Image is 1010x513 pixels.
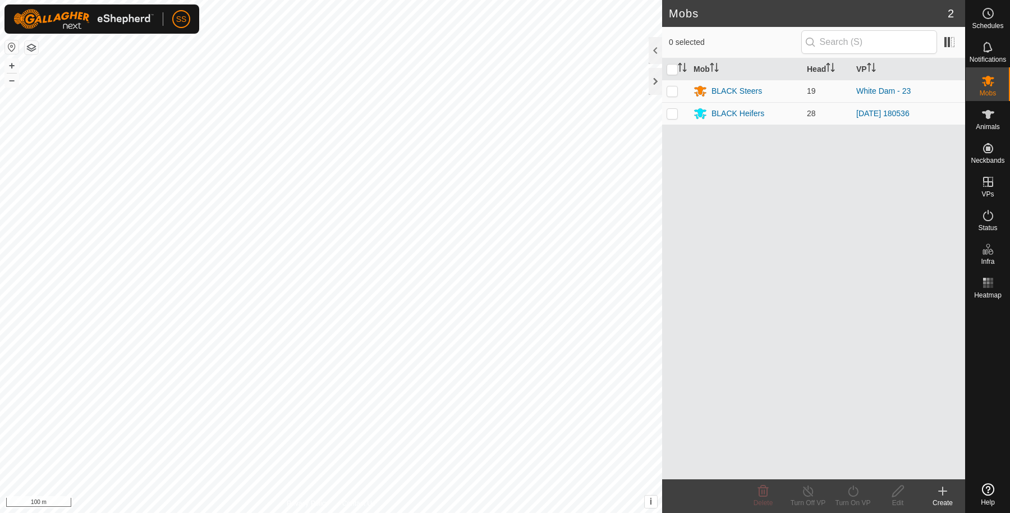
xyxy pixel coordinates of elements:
div: BLACK Steers [711,85,762,97]
p-sorticon: Activate to sort [710,65,719,74]
button: i [645,496,657,508]
input: Search (S) [801,30,937,54]
span: Help [981,499,995,506]
p-sorticon: Activate to sort [678,65,687,74]
span: Notifications [970,56,1006,63]
span: Schedules [972,22,1003,29]
a: Help [966,479,1010,510]
p-sorticon: Activate to sort [826,65,835,74]
button: – [5,74,19,87]
span: 2 [948,5,954,22]
button: + [5,59,19,72]
span: 28 [807,109,816,118]
a: [DATE] 180536 [856,109,910,118]
span: Neckbands [971,157,1004,164]
a: Contact Us [342,498,375,509]
p-sorticon: Activate to sort [867,65,876,74]
span: VPs [981,191,994,198]
button: Reset Map [5,40,19,54]
span: i [650,497,652,506]
div: Create [920,498,965,508]
span: Delete [754,499,773,507]
img: Gallagher Logo [13,9,154,29]
span: 0 selected [669,36,801,48]
span: Status [978,225,997,231]
span: Animals [976,123,1000,130]
th: Head [802,58,852,80]
th: VP [852,58,965,80]
span: Mobs [980,90,996,97]
div: Turn On VP [830,498,875,508]
a: White Dam - 23 [856,86,911,95]
h2: Mobs [669,7,948,20]
div: Edit [875,498,920,508]
th: Mob [689,58,802,80]
button: Map Layers [25,41,38,54]
span: Infra [981,258,994,265]
span: 19 [807,86,816,95]
div: Turn Off VP [786,498,830,508]
span: SS [176,13,187,25]
span: Heatmap [974,292,1002,299]
div: BLACK Heifers [711,108,764,120]
a: Privacy Policy [287,498,329,509]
